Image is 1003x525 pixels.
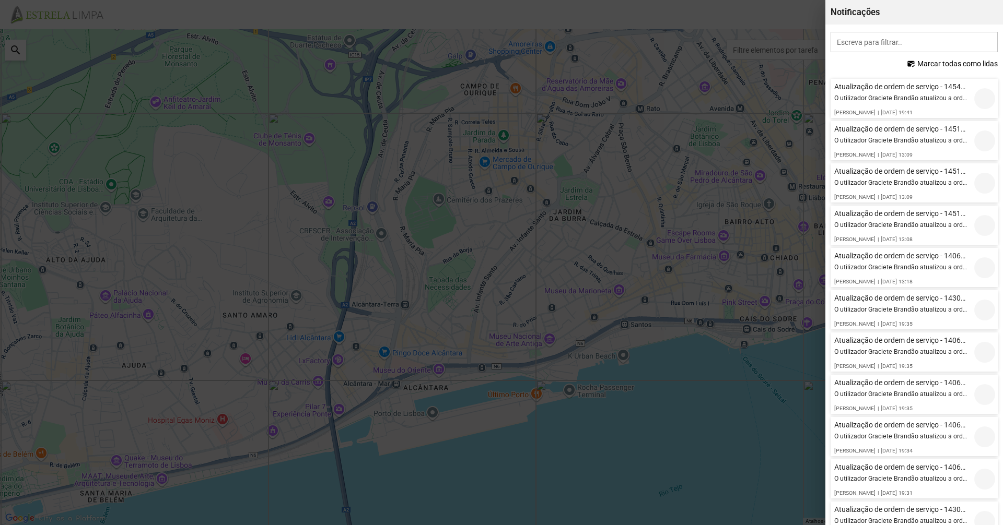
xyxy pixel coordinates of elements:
div: | [DATE] 13:18 [878,278,929,285]
p: O utilizador Graciete Brandão atualizou a ordem de serviço 1406/2025 [834,390,968,398]
div: [PERSON_NAME] [834,320,876,327]
div: [PERSON_NAME] [834,490,876,496]
div: | [DATE] 13:08 [878,236,929,243]
input: Escreva para filtrar.. [831,32,998,52]
div: [PERSON_NAME] [834,194,876,200]
span: mark_email_read [907,60,915,68]
p: O utilizador Graciete Brandão atualizou a ordem de serviço 1451/2025 [834,179,968,186]
div: Atualização de ordem de serviço - 1406/2025 [834,252,968,260]
div: [PERSON_NAME] [834,109,876,116]
div: Atualização de ordem de serviço - 1451/2025 [834,209,968,218]
div: Graciete Brandão [974,130,995,151]
div: Atualização de ordem de serviço - 1451/2025 [834,125,968,133]
div: Graciete Brandão [974,426,995,447]
div: Atualização de ordem de serviço - 1406/2025 [834,378,968,387]
div: Atualização de ordem de serviço - 1430/2025 [834,294,968,302]
div: Graciete Brandão [974,342,995,363]
div: Atualização de ordem de serviço - 1454/2025 [834,82,968,91]
div: [PERSON_NAME] [834,236,876,243]
div: [PERSON_NAME] [834,278,876,285]
div: | [DATE] 13:09 [878,151,929,158]
p: O utilizador Graciete Brandão atualizou a ordem de serviço 1406/2025 [834,433,968,440]
div: | [DATE] 19:34 [878,447,929,454]
p: O utilizador Graciete Brandão atualizou a ordem de serviço 1454/2025 [834,94,968,102]
div: Graciete Brandão [974,384,995,405]
p: O utilizador Graciete Brandão atualizou a ordem de serviço 1406/2025 [834,264,968,271]
div: | [DATE] 19:35 [878,405,929,412]
p: O utilizador Graciete Brandão atualizou a ordem de serviço 1451/2025 [834,137,968,144]
span: Marcar todas como lidas [917,59,998,68]
div: Atualização de ordem de serviço - 1406/2025 [834,463,968,471]
div: Graciete Brandão [974,300,995,320]
div: Graciete Brandão [974,88,995,109]
div: | [DATE] 19:31 [878,490,929,496]
div: Atualização de ordem de serviço - 1406/2025 [834,336,968,344]
div: | [DATE] 19:35 [878,320,929,327]
div: Graciete Brandão [974,173,995,194]
h3: Notificações [831,7,998,17]
p: O utilizador Graciete Brandão atualizou a ordem de serviço 1451/2025 [834,221,968,229]
div: Graciete Brandão [974,469,995,490]
div: Atualização de ordem de serviço - 1430/2025 [834,505,968,514]
div: [PERSON_NAME] [834,363,876,369]
div: Graciete Brandão [974,215,995,236]
div: | [DATE] 19:35 [878,363,929,369]
div: | [DATE] 13:09 [878,194,929,200]
p: O utilizador Graciete Brandão atualizou a ordem de serviço 1406/2025 [834,475,968,482]
div: [PERSON_NAME] [834,405,876,412]
div: [PERSON_NAME] [834,151,876,158]
div: Graciete Brandão [974,257,995,278]
div: [PERSON_NAME] [834,447,876,454]
div: | [DATE] 19:41 [878,109,929,116]
div: Atualização de ordem de serviço - 1451/2025 [834,167,968,175]
p: O utilizador Graciete Brandão atualizou a ordem de serviço 1406/2025 [834,348,968,355]
div: Atualização de ordem de serviço - 1406/2025 [834,421,968,429]
p: O utilizador Graciete Brandão atualizou a ordem de serviço 1430/2025 [834,306,968,313]
p: O utilizador Graciete Brandão atualizou a ordem de serviço 1430/2025 [834,517,968,524]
